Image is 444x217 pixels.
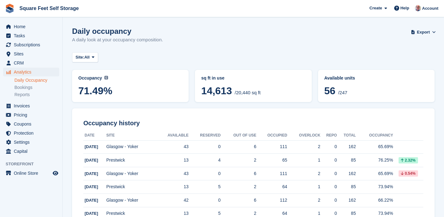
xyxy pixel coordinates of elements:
td: 162 [337,194,356,207]
abbr: Current percentage of units occupied or overlocked [324,75,428,81]
span: Settings [14,138,51,147]
a: menu [3,101,59,110]
span: sq ft in use [201,75,224,80]
span: Available units [324,75,355,80]
div: 65 [256,157,287,163]
td: 4 [189,154,221,167]
span: /20,440 sq ft [235,90,261,95]
div: 2 [287,143,321,150]
button: Site: All [72,52,98,63]
td: 42 [156,194,189,207]
span: Home [14,22,51,31]
td: 6 [221,194,256,207]
a: Preview store [52,169,59,177]
div: 111 [256,170,287,177]
td: 6 [221,167,256,180]
a: menu [3,120,59,128]
div: 0 [320,157,337,163]
a: menu [3,138,59,147]
div: 0 [320,210,337,217]
div: 1 [287,157,321,163]
abbr: Current breakdown of %{unit} occupied [201,75,305,81]
span: Coupons [14,120,51,128]
span: Sites [14,49,51,58]
span: Account [422,5,438,12]
span: Export [417,29,430,35]
span: 71.49% [78,85,182,96]
div: 0 [320,197,337,204]
span: [DATE] [85,158,98,163]
div: 64 [256,210,287,217]
div: 112 [256,197,287,204]
td: Glasgow - Yoker [106,167,156,180]
th: Occupancy [356,131,393,141]
div: 2 [287,197,321,204]
span: [DATE] [85,171,98,176]
a: Bookings [14,85,59,90]
th: Overlock [287,131,321,141]
td: 2 [221,180,256,194]
img: David Greer [415,5,421,11]
td: 43 [156,167,189,180]
span: [DATE] [85,211,98,216]
a: Daily Occupancy [14,77,59,83]
td: 13 [156,154,189,167]
div: 0 [320,170,337,177]
span: [DATE] [85,184,98,189]
span: CRM [14,59,51,67]
td: 6 [221,140,256,154]
span: Capital [14,147,51,156]
div: 1 [287,210,321,217]
span: Subscriptions [14,40,51,49]
a: Reports [14,92,59,98]
td: 2 [221,154,256,167]
span: Create [369,5,382,11]
td: 65.69% [356,167,393,180]
span: Help [400,5,409,11]
td: Glasgow - Yoker [106,140,156,154]
span: Analytics [14,68,51,76]
td: 0 [189,167,221,180]
td: 73.94% [356,180,393,194]
td: 5 [189,180,221,194]
span: 14,613 [201,85,232,96]
td: 43 [156,140,189,154]
p: A daily look at your occupancy composition. [72,36,163,44]
a: menu [3,129,59,137]
a: menu [3,111,59,119]
a: menu [3,68,59,76]
a: menu [3,40,59,49]
td: 0 [189,194,221,207]
span: Storefront [6,161,62,167]
span: Protection [14,129,51,137]
img: icon-info-grey-7440780725fd019a000dd9b08b2336e03edf1995a4989e88bcd33f0948082b44.svg [104,76,108,80]
a: menu [3,169,59,178]
th: Site [106,131,156,141]
td: 66.22% [356,194,393,207]
td: Prestwick [106,154,156,167]
div: 111 [256,143,287,150]
div: 64 [256,183,287,190]
h1: Daily occupancy [72,27,163,35]
button: Export [412,27,435,37]
div: 0.54% [399,170,418,177]
td: 13 [156,180,189,194]
div: 1 [287,183,321,190]
th: Total [337,131,356,141]
th: Repo [320,131,337,141]
a: menu [3,49,59,58]
span: Online Store [14,169,51,178]
abbr: Current percentage of sq ft occupied [78,75,182,81]
td: Glasgow - Yoker [106,194,156,207]
img: stora-icon-8386f47178a22dfd0bd8f6a31ec36ba5ce8667c1dd55bd0f319d3a0aa187defe.svg [5,4,14,13]
span: Pricing [14,111,51,119]
td: 85 [337,180,356,194]
a: menu [3,59,59,67]
span: All [84,54,90,60]
div: 0 [320,183,337,190]
span: [DATE] [85,144,98,149]
span: Invoices [14,101,51,110]
td: 0 [189,140,221,154]
a: menu [3,31,59,40]
a: menu [3,147,59,156]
